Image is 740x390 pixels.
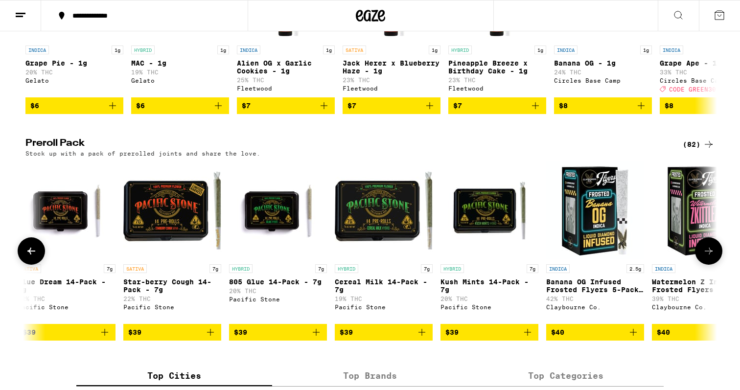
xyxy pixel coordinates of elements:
[448,46,472,54] p: HYBRID
[237,77,335,83] p: 25% THC
[18,324,116,341] button: Add to bag
[652,264,675,273] p: INDICA
[453,102,462,110] span: $7
[335,304,433,310] div: Pacific Stone
[323,46,335,54] p: 1g
[683,138,715,150] a: (82)
[123,264,147,273] p: SATIVA
[229,296,327,302] div: Pacific Stone
[440,264,464,273] p: HYBRID
[229,264,253,273] p: HYBRID
[534,46,546,54] p: 1g
[440,296,538,302] p: 20% THC
[18,296,116,302] p: 22% THC
[343,77,440,83] p: 23% THC
[242,102,251,110] span: $7
[335,324,433,341] button: Add to bag
[237,97,335,114] button: Add to bag
[123,161,221,324] a: Open page for Star-berry Cough 14-Pack - 7g from Pacific Stone
[131,69,229,75] p: 19% THC
[546,161,644,324] a: Open page for Banana OG Infused Frosted Flyers 5-Pack - 2.5g from Claybourne Co.
[18,278,116,294] p: Blue Dream 14-Pack - 7g
[347,102,356,110] span: $7
[554,59,652,67] p: Banana OG - 1g
[131,77,229,84] div: Gelato
[546,304,644,310] div: Claybourne Co.
[25,59,123,67] p: Grape Pie - 1g
[421,264,433,273] p: 7g
[131,46,155,54] p: HYBRID
[18,161,116,324] a: Open page for Blue Dream 14-Pack - 7g from Pacific Stone
[448,59,546,75] p: Pineapple Breeze x Birthday Cake - 1g
[112,46,123,54] p: 1g
[559,102,568,110] span: $8
[554,69,652,75] p: 24% THC
[229,324,327,341] button: Add to bag
[554,77,652,84] div: Circles Base Camp
[123,296,221,302] p: 22% THC
[18,304,116,310] div: Pacific Stone
[272,365,468,386] label: Top Brands
[665,102,673,110] span: $8
[76,365,664,387] div: tabs
[237,46,260,54] p: INDICA
[131,59,229,67] p: MAC - 1g
[229,288,327,294] p: 20% THC
[237,59,335,75] p: Alien OG x Garlic Cookies - 1g
[554,46,578,54] p: INDICA
[335,161,433,324] a: Open page for Cereal Milk 14-Pack - 7g from Pacific Stone
[25,150,260,157] p: Stock up with a pack of prerolled joints and share the love.
[25,97,123,114] button: Add to bag
[640,46,652,54] p: 1g
[335,161,433,259] img: Pacific Stone - Cereal Milk 14-Pack - 7g
[626,264,644,273] p: 2.5g
[546,161,644,259] img: Claybourne Co. - Banana OG Infused Frosted Flyers 5-Pack - 2.5g
[104,264,116,273] p: 7g
[335,278,433,294] p: Cereal Milk 14-Pack - 7g
[123,161,221,259] img: Pacific Stone - Star-berry Cough 14-Pack - 7g
[23,328,36,336] span: $39
[445,328,459,336] span: $39
[25,46,49,54] p: INDICA
[448,97,546,114] button: Add to bag
[551,328,564,336] span: $40
[546,296,644,302] p: 42% THC
[343,59,440,75] p: Jack Herer x Blueberry Haze - 1g
[546,278,644,294] p: Banana OG Infused Frosted Flyers 5-Pack - 2.5g
[123,278,221,294] p: Star-berry Cough 14-Pack - 7g
[76,365,272,386] label: Top Cities
[229,278,327,286] p: 805 Glue 14-Pack - 7g
[448,85,546,92] div: Fleetwood
[6,7,70,15] span: Hi. Need any help?
[343,97,440,114] button: Add to bag
[429,46,440,54] p: 1g
[657,328,670,336] span: $40
[229,161,327,324] a: Open page for 805 Glue 14-Pack - 7g from Pacific Stone
[527,264,538,273] p: 7g
[343,85,440,92] div: Fleetwood
[18,264,41,273] p: SATIVA
[335,296,433,302] p: 19% THC
[440,161,538,324] a: Open page for Kush Mints 14-Pack - 7g from Pacific Stone
[237,85,335,92] div: Fleetwood
[123,324,221,341] button: Add to bag
[546,324,644,341] button: Add to bag
[660,46,683,54] p: INDICA
[25,69,123,75] p: 20% THC
[335,264,358,273] p: HYBRID
[554,97,652,114] button: Add to bag
[18,161,116,259] img: Pacific Stone - Blue Dream 14-Pack - 7g
[340,328,353,336] span: $39
[123,304,221,310] div: Pacific Stone
[440,278,538,294] p: Kush Mints 14-Pack - 7g
[234,328,247,336] span: $39
[136,102,145,110] span: $6
[217,46,229,54] p: 1g
[209,264,221,273] p: 7g
[30,102,39,110] span: $6
[448,77,546,83] p: 23% THC
[128,328,141,336] span: $39
[468,365,664,386] label: Top Categories
[25,138,667,150] h2: Preroll Pack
